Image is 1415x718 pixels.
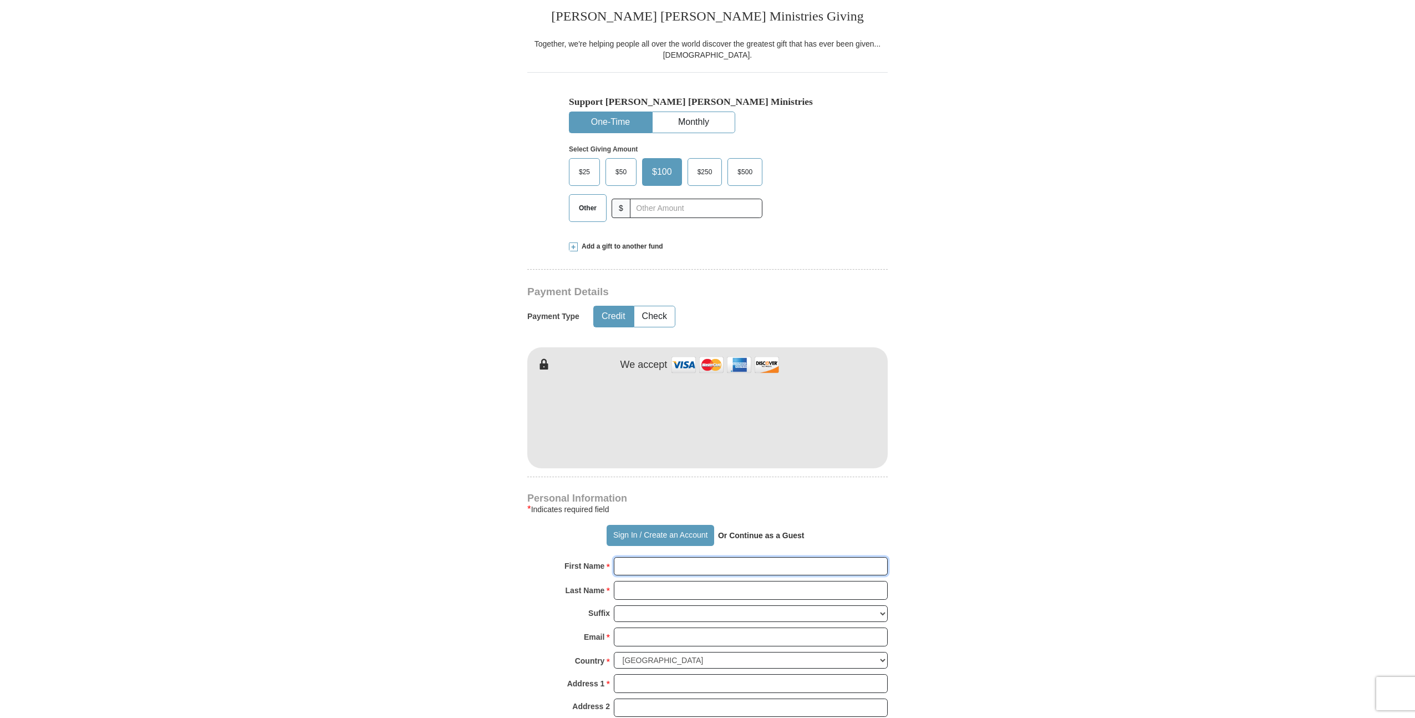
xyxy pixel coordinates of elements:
span: $25 [573,164,595,180]
strong: Suffix [588,605,610,621]
span: Other [573,200,602,216]
h3: Payment Details [527,286,810,299]
h5: Support [PERSON_NAME] [PERSON_NAME] Ministries [569,96,846,108]
button: Credit [594,306,633,327]
strong: Or Continue as a Guest [718,531,805,540]
span: $250 [692,164,718,180]
strong: Select Giving Amount [569,145,638,153]
img: credit cards accepted [670,353,781,377]
button: One-Time [569,112,651,133]
span: $100 [647,164,678,180]
button: Monthly [653,112,735,133]
h4: We accept [620,359,668,371]
strong: Country [575,653,605,669]
strong: First Name [564,558,604,574]
button: Check [634,306,675,327]
button: Sign In / Create an Account [607,525,714,546]
div: Indicates required field [527,503,888,516]
span: $500 [732,164,758,180]
strong: Address 1 [567,676,605,691]
strong: Address 2 [572,699,610,714]
span: $50 [610,164,632,180]
span: $ [612,199,630,218]
strong: Last Name [566,583,605,598]
h5: Payment Type [527,312,579,321]
strong: Email [584,629,604,645]
h4: Personal Information [527,494,888,503]
span: Add a gift to another fund [578,242,663,251]
input: Other Amount [630,199,762,218]
div: Together, we're helping people all over the world discover the greatest gift that has ever been g... [527,38,888,60]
